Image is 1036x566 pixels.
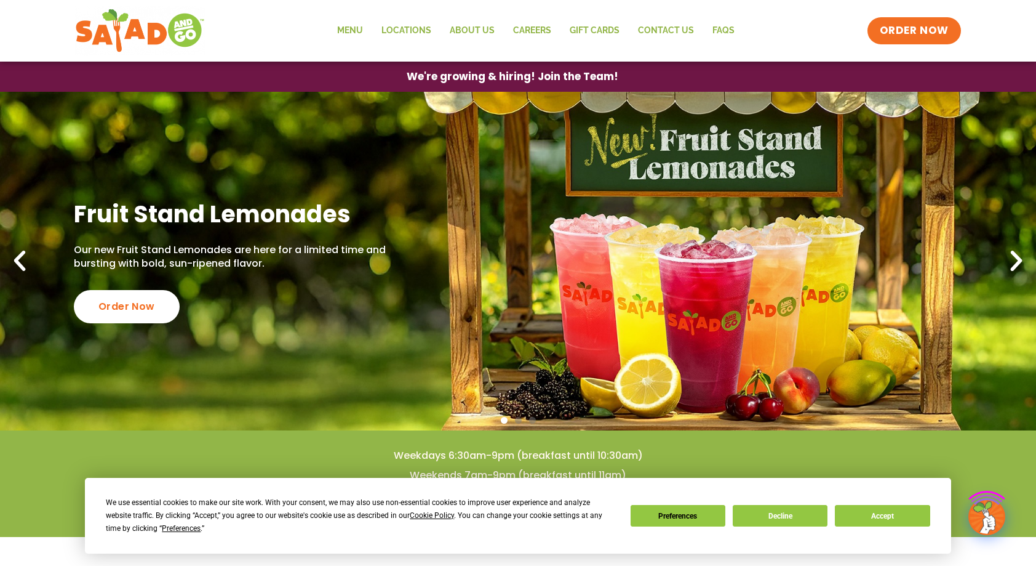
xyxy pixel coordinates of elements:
[6,248,33,275] div: Previous slide
[880,23,949,38] span: ORDER NOW
[629,17,703,45] a: Contact Us
[25,469,1011,482] h4: Weekends 7am-9pm (breakfast until 11am)
[388,62,637,91] a: We're growing & hiring! Join the Team!
[835,505,930,527] button: Accept
[867,17,961,44] a: ORDER NOW
[372,17,440,45] a: Locations
[529,417,536,424] span: Go to slide 3
[74,243,391,271] p: Our new Fruit Stand Lemonades are here for a limited time and bursting with bold, sun-ripened fla...
[74,290,180,323] div: Order Now
[106,496,615,535] div: We use essential cookies to make our site work. With your consent, we may also use non-essential ...
[1003,248,1030,275] div: Next slide
[328,17,744,45] nav: Menu
[328,17,372,45] a: Menu
[75,6,205,55] img: new-SAG-logo-768×292
[504,17,560,45] a: Careers
[631,505,725,527] button: Preferences
[25,449,1011,463] h4: Weekdays 6:30am-9pm (breakfast until 10:30am)
[407,71,618,82] span: We're growing & hiring! Join the Team!
[703,17,744,45] a: FAQs
[410,511,454,520] span: Cookie Policy
[85,478,951,554] div: Cookie Consent Prompt
[440,17,504,45] a: About Us
[515,417,522,424] span: Go to slide 2
[162,524,201,533] span: Preferences
[74,199,391,229] h2: Fruit Stand Lemonades
[501,417,508,424] span: Go to slide 1
[560,17,629,45] a: GIFT CARDS
[733,505,827,527] button: Decline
